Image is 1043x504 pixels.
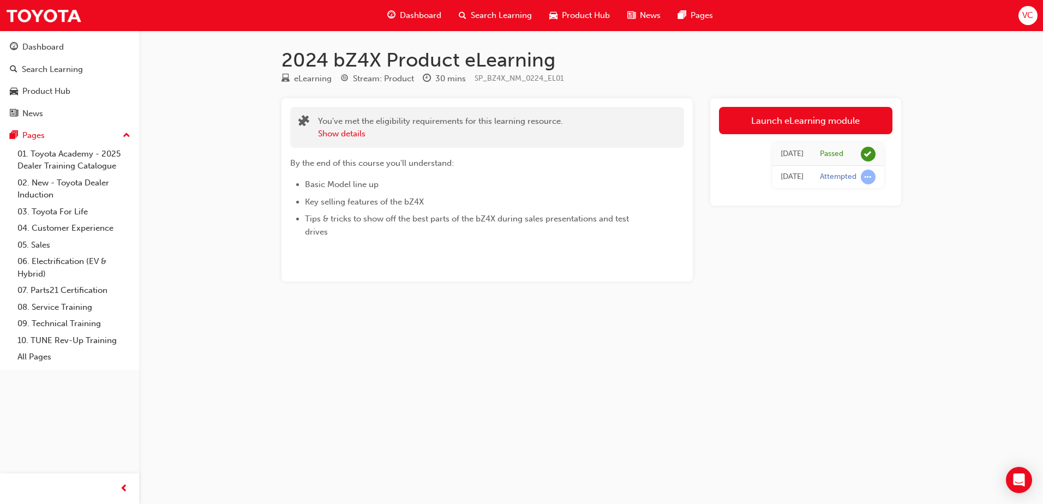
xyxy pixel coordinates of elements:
img: Trak [5,3,82,28]
div: News [22,107,43,120]
div: Duration [423,72,466,86]
a: 07. Parts21 Certification [13,282,135,299]
div: Stream: Product [353,73,414,85]
a: Product Hub [4,81,135,101]
span: up-icon [123,129,130,143]
span: learningRecordVerb_ATTEMPT-icon [861,170,876,184]
div: Search Learning [22,63,83,76]
a: 04. Customer Experience [13,220,135,237]
span: car-icon [10,87,18,97]
div: Dashboard [22,41,64,53]
a: pages-iconPages [669,4,722,27]
span: pages-icon [678,9,686,22]
a: Search Learning [4,59,135,80]
span: Tips & tricks to show off the best parts of the bZ4X during sales presentations and test drives [305,214,631,237]
a: 06. Electrification (EV & Hybrid) [13,253,135,282]
span: Search Learning [471,9,532,22]
span: puzzle-icon [298,116,309,129]
a: Dashboard [4,37,135,57]
a: 08. Service Training [13,299,135,316]
button: Show details [318,128,365,140]
span: Dashboard [400,9,441,22]
span: guage-icon [10,43,18,52]
span: clock-icon [423,74,431,84]
span: Pages [691,9,713,22]
div: Pages [22,129,45,142]
div: Attempted [820,172,856,182]
a: 10. TUNE Rev-Up Training [13,332,135,349]
a: 01. Toyota Academy - 2025 Dealer Training Catalogue [13,146,135,175]
div: Type [281,72,332,86]
span: Key selling features of the bZ4X [305,197,424,207]
button: VC [1018,6,1038,25]
span: Learning resource code [475,74,564,83]
div: Stream [340,72,414,86]
button: Pages [4,125,135,146]
span: learningResourceType_ELEARNING-icon [281,74,290,84]
a: Launch eLearning module [719,107,892,134]
div: Product Hub [22,85,70,98]
span: News [640,9,661,22]
div: eLearning [294,73,332,85]
span: Product Hub [562,9,610,22]
div: Sat Aug 16 2025 15:19:26 GMT+1000 (Australian Eastern Standard Time) [781,171,804,183]
div: Open Intercom Messenger [1006,467,1032,493]
span: learningRecordVerb_PASS-icon [861,147,876,161]
span: VC [1022,9,1033,22]
span: prev-icon [120,482,128,496]
span: Basic Model line up [305,179,379,189]
a: 03. Toyota For Life [13,203,135,220]
span: target-icon [340,74,349,84]
span: search-icon [459,9,466,22]
a: News [4,104,135,124]
div: Passed [820,149,843,159]
span: news-icon [627,9,636,22]
a: guage-iconDashboard [379,4,450,27]
span: guage-icon [387,9,395,22]
span: car-icon [549,9,558,22]
span: news-icon [10,109,18,119]
div: Sat Aug 23 2025 14:59:21 GMT+1000 (Australian Eastern Standard Time) [781,148,804,160]
a: news-iconNews [619,4,669,27]
a: search-iconSearch Learning [450,4,541,27]
div: 30 mins [435,73,466,85]
a: 05. Sales [13,237,135,254]
a: All Pages [13,349,135,365]
h1: 2024 bZ4X Product eLearning [281,48,901,72]
a: 09. Technical Training [13,315,135,332]
a: 02. New - Toyota Dealer Induction [13,175,135,203]
span: pages-icon [10,131,18,141]
button: DashboardSearch LearningProduct HubNews [4,35,135,125]
span: search-icon [10,65,17,75]
div: You've met the eligibility requirements for this learning resource. [318,115,563,140]
span: By the end of this course you'll understand: [290,158,454,168]
a: car-iconProduct Hub [541,4,619,27]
